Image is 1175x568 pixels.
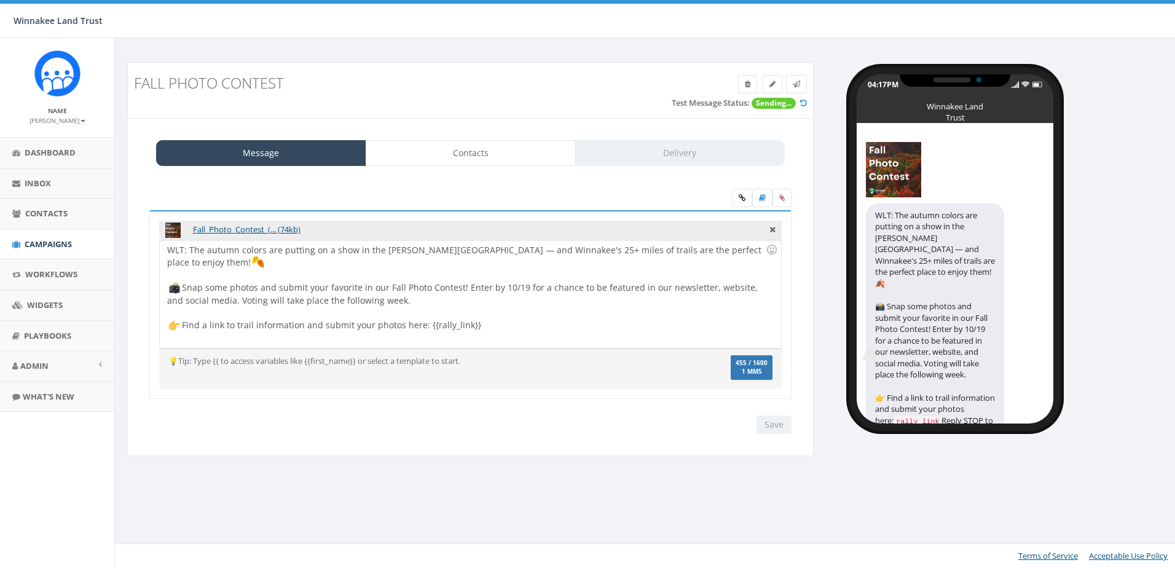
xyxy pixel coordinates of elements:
a: Acceptable Use Policy [1089,550,1168,561]
span: Workflows [25,269,77,280]
div: WLT: The autumn colors are putting on a show in the [PERSON_NAME][GEOGRAPHIC_DATA] — and Winnakee... [160,240,780,348]
label: Insert Template Text [752,189,772,207]
div: WLT: The autumn colors are putting on a show in the [PERSON_NAME][GEOGRAPHIC_DATA] — and Winnakee... [866,203,1004,444]
small: Name [48,106,67,115]
img: 🍂 [252,256,264,268]
small: [PERSON_NAME] [29,116,85,125]
img: Rally_Corp_Icon.png [34,50,81,97]
span: What's New [23,391,74,402]
div: 💡Tip: Type {{ to access variables like {{first_name}} or select a template to start. [159,355,678,367]
label: Test Message Status: [672,97,750,109]
span: Inbox [25,178,51,189]
span: Playbooks [24,330,71,341]
a: Contacts [366,140,576,166]
span: 455 / 1600 [736,359,768,367]
span: Delete Campaign [745,79,750,89]
code: rally_link [894,416,941,427]
img: 👉 [168,319,181,331]
img: 📸 [168,282,181,294]
span: Attach your media [772,189,792,207]
a: Fall_Photo_Contest_(... (74kb) [193,224,301,235]
a: Terms of Service [1018,550,1078,561]
div: Winnakee Land Trust [924,101,986,107]
a: Message [156,140,366,166]
a: [PERSON_NAME] [29,114,85,125]
span: Campaigns [25,239,72,250]
span: Edit Campaign [769,79,776,89]
span: Dashboard [25,147,76,158]
span: Winnakee Land Trust [14,15,103,26]
span: Contacts [25,208,68,219]
div: 04:17PM [868,79,898,90]
div: Use the TAB key to insert emoji faster [764,242,779,257]
h3: Fall Photo Contest [134,75,634,91]
span: 1 MMS [736,369,768,375]
span: Widgets [27,299,63,310]
span: Send Test Message [793,79,800,89]
span: Admin [20,360,49,371]
span: Sending... [752,98,796,109]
